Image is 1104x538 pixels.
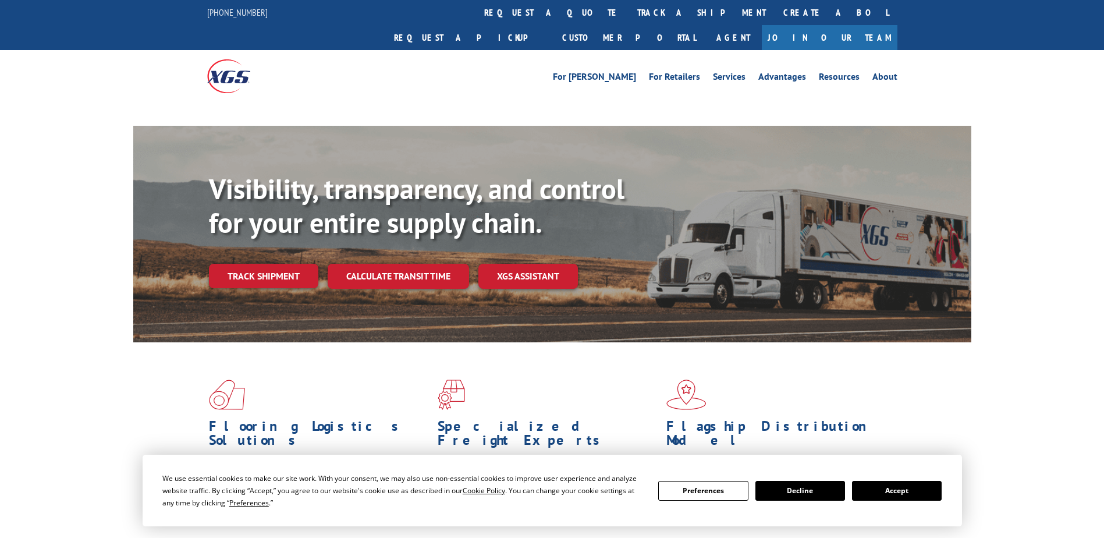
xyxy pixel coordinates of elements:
[553,72,636,85] a: For [PERSON_NAME]
[649,72,700,85] a: For Retailers
[229,498,269,508] span: Preferences
[385,25,553,50] a: Request a pickup
[872,72,897,85] a: About
[328,264,469,289] a: Calculate transit time
[553,25,705,50] a: Customer Portal
[666,419,886,453] h1: Flagship Distribution Model
[143,455,962,526] div: Cookie Consent Prompt
[478,264,578,289] a: XGS ASSISTANT
[819,72,860,85] a: Resources
[209,264,318,288] a: Track shipment
[755,481,845,501] button: Decline
[852,481,942,501] button: Accept
[162,472,644,509] div: We use essential cookies to make our site work. With your consent, we may also use non-essential ...
[658,481,748,501] button: Preferences
[207,6,268,18] a: [PHONE_NUMBER]
[438,453,658,505] p: From overlength loads to delicate cargo, our experienced staff knows the best way to move your fr...
[758,72,806,85] a: Advantages
[666,380,707,410] img: xgs-icon-flagship-distribution-model-red
[463,486,505,495] span: Cookie Policy
[705,25,762,50] a: Agent
[713,72,746,85] a: Services
[209,453,428,494] span: As an industry carrier of choice, XGS has brought innovation and dedication to flooring logistics...
[762,25,897,50] a: Join Our Team
[438,380,465,410] img: xgs-icon-focused-on-flooring-red
[209,171,624,240] b: Visibility, transparency, and control for your entire supply chain.
[666,453,881,480] span: Our agile distribution network gives you nationwide inventory management on demand.
[209,380,245,410] img: xgs-icon-total-supply-chain-intelligence-red
[209,419,429,453] h1: Flooring Logistics Solutions
[438,419,658,453] h1: Specialized Freight Experts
